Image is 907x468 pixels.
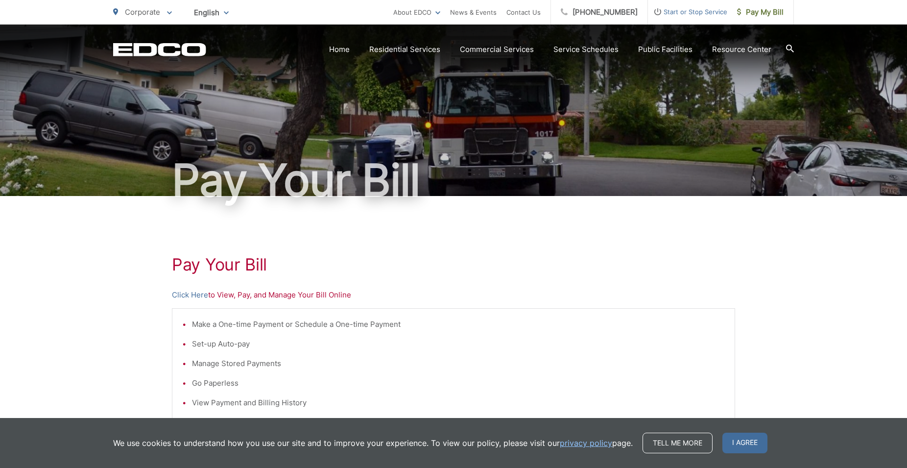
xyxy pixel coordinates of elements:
[460,44,534,55] a: Commercial Services
[506,6,541,18] a: Contact Us
[712,44,771,55] a: Resource Center
[369,44,440,55] a: Residential Services
[172,289,735,301] p: to View, Pay, and Manage Your Bill Online
[638,44,692,55] a: Public Facilities
[172,289,208,301] a: Click Here
[125,7,160,17] span: Corporate
[113,43,206,56] a: EDCD logo. Return to the homepage.
[737,6,784,18] span: Pay My Bill
[192,377,725,389] li: Go Paperless
[192,338,725,350] li: Set-up Auto-pay
[113,156,794,205] h1: Pay Your Bill
[553,44,619,55] a: Service Schedules
[722,433,767,453] span: I agree
[192,397,725,409] li: View Payment and Billing History
[643,433,713,453] a: Tell me more
[113,437,633,449] p: We use cookies to understand how you use our site and to improve your experience. To view our pol...
[560,437,612,449] a: privacy policy
[192,358,725,369] li: Manage Stored Payments
[172,255,735,274] h1: Pay Your Bill
[187,4,236,21] span: English
[450,6,497,18] a: News & Events
[393,6,440,18] a: About EDCO
[329,44,350,55] a: Home
[192,319,725,330] li: Make a One-time Payment or Schedule a One-time Payment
